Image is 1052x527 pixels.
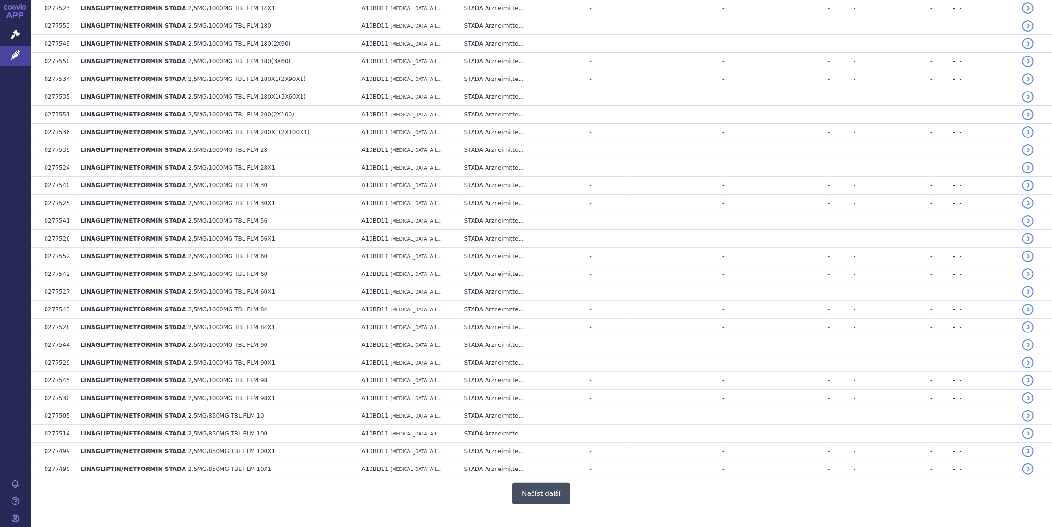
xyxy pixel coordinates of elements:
[933,265,955,283] td: -
[725,319,830,336] td: -
[955,283,1017,301] td: -
[188,147,267,153] span: 2,5MG/1000MG TBL FLM 28
[460,319,585,336] td: STADA Arzneimitte...
[855,53,933,70] td: -
[1022,197,1034,209] a: detail
[725,230,830,248] td: -
[855,195,933,212] td: -
[626,319,725,336] td: -
[39,354,76,372] td: 0277529
[39,195,76,212] td: 0277525
[460,230,585,248] td: STADA Arzneimitte...
[933,283,955,301] td: -
[460,141,585,159] td: STADA Arzneimitte...
[362,129,389,136] span: A10BD11
[725,88,830,106] td: -
[626,248,725,265] td: -
[460,336,585,354] td: STADA Arzneimitte...
[725,336,830,354] td: -
[585,124,626,141] td: -
[725,159,830,177] td: -
[626,70,725,88] td: -
[626,88,725,106] td: -
[81,93,186,100] span: LINAGLIPTIN/METFORMIN STADA
[626,106,725,124] td: -
[81,147,186,153] span: LINAGLIPTIN/METFORMIN STADA
[855,159,933,177] td: -
[585,248,626,265] td: -
[391,165,442,171] span: [MEDICAL_DATA] A L...
[188,324,275,331] span: 2,5MG/1000MG TBL FLM 84X1
[391,343,442,348] span: [MEDICAL_DATA] A L...
[188,23,271,29] span: 2,5MG/1000MG TBL FLM 180
[725,141,830,159] td: -
[362,271,389,277] span: A10BD11
[855,141,933,159] td: -
[362,342,389,348] span: A10BD11
[955,53,1017,70] td: -
[725,212,830,230] td: -
[460,35,585,53] td: STADA Arzneimitte...
[955,35,1017,53] td: -
[855,230,933,248] td: -
[39,106,76,124] td: 0277551
[39,88,76,106] td: 0277535
[39,212,76,230] td: 0277541
[188,129,309,136] span: 2,5MG/1000MG TBL FLM 200X1(2X100X1)
[933,88,955,106] td: -
[39,53,76,70] td: 0277550
[955,88,1017,106] td: -
[626,230,725,248] td: -
[81,288,186,295] span: LINAGLIPTIN/METFORMIN STADA
[1022,268,1034,280] a: detail
[725,70,830,88] td: -
[188,200,275,206] span: 2,5MG/1000MG TBL FLM 30X1
[81,342,186,348] span: LINAGLIPTIN/METFORMIN STADA
[391,59,442,64] span: [MEDICAL_DATA] A L...
[362,147,389,153] span: A10BD11
[362,235,389,242] span: A10BD11
[39,35,76,53] td: 0277549
[391,254,442,259] span: [MEDICAL_DATA] A L...
[830,141,855,159] td: -
[39,319,76,336] td: 0277528
[362,58,389,65] span: A10BD11
[391,218,442,224] span: [MEDICAL_DATA] A L...
[460,212,585,230] td: STADA Arzneimitte...
[933,159,955,177] td: -
[188,76,306,82] span: 2,5MG/1000MG TBL FLM 180X1(2X90X1)
[460,70,585,88] td: STADA Arzneimitte...
[391,41,442,46] span: [MEDICAL_DATA] A L...
[362,324,389,331] span: A10BD11
[955,319,1017,336] td: -
[188,235,275,242] span: 2,5MG/1000MG TBL FLM 56X1
[460,354,585,372] td: STADA Arzneimitte...
[830,124,855,141] td: -
[855,124,933,141] td: -
[585,70,626,88] td: -
[460,106,585,124] td: STADA Arzneimitte...
[391,77,442,82] span: [MEDICAL_DATA] A L...
[725,124,830,141] td: -
[955,248,1017,265] td: -
[955,141,1017,159] td: -
[855,354,933,372] td: -
[81,164,186,171] span: LINAGLIPTIN/METFORMIN STADA
[855,301,933,319] td: -
[81,76,186,82] span: LINAGLIPTIN/METFORMIN STADA
[855,319,933,336] td: -
[855,283,933,301] td: -
[585,35,626,53] td: -
[830,17,855,35] td: -
[460,301,585,319] td: STADA Arzneimitte...
[362,288,389,295] span: A10BD11
[933,141,955,159] td: -
[188,271,267,277] span: 2,5MG/1000MG TBL FLM 60
[725,283,830,301] td: -
[585,301,626,319] td: -
[955,195,1017,212] td: -
[188,111,294,118] span: 2,5MG/1000MG TBL FLM 200(2X100)
[626,35,725,53] td: -
[855,248,933,265] td: -
[933,35,955,53] td: -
